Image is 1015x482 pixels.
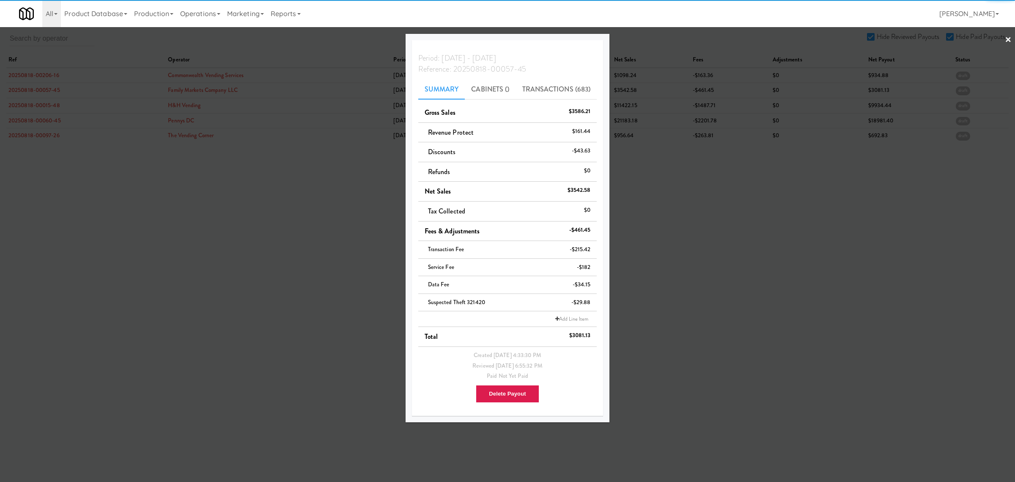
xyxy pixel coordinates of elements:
span: Net Sales [425,186,451,196]
span: Total [425,332,438,341]
span: Discounts [428,147,456,157]
a: Add Line Item [553,315,590,323]
div: $3542.58 [568,185,591,196]
a: Summary [418,79,465,100]
div: -$461.45 [569,225,591,235]
div: $161.44 [572,126,591,137]
div: Created [DATE] 4:33:30 PM [425,350,591,361]
a: Transactions (683) [516,79,597,100]
span: Period: [DATE] - [DATE] [418,53,496,64]
li: Data Fee-$34.15 [418,276,597,294]
div: -$215.42 [570,244,591,255]
div: -$29.88 [571,297,591,308]
li: Transaction Fee-$215.42 [418,241,597,259]
span: Data Fee [428,280,450,288]
span: Gross Sales [425,108,455,117]
div: Reviewed [DATE] 6:55:32 PM [425,361,591,371]
div: $3081.13 [569,330,591,341]
span: Service Fee [428,263,454,271]
span: Refunds [428,167,450,177]
a: Cabinets () [465,79,516,100]
div: $0 [584,166,590,176]
span: Reference: 20250818-00057-45 [418,64,527,75]
div: $0 [584,205,590,216]
button: Delete Payout [476,385,539,403]
span: Suspected Theft 321420 [428,298,485,306]
div: $3586.21 [569,106,591,117]
img: Micromart [19,6,34,21]
li: Service Fee-$182 [418,259,597,277]
span: Revenue Protect [428,127,474,137]
div: -$43.63 [572,146,591,156]
a: × [1005,27,1012,53]
span: Fees & Adjustments [425,226,480,236]
li: Suspected Theft 321420-$29.88 [418,294,597,312]
div: Paid Not Yet Paid [425,371,591,382]
span: Transaction Fee [428,245,464,253]
div: -$34.15 [573,280,591,290]
div: -$182 [577,262,591,273]
span: Tax Collected [428,206,465,216]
